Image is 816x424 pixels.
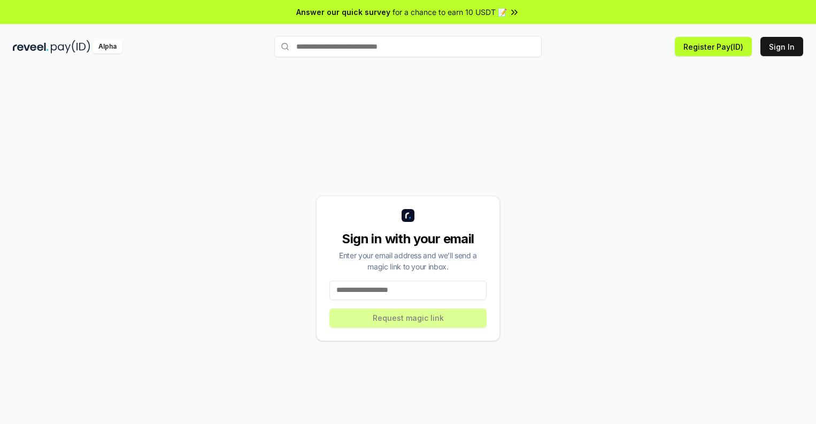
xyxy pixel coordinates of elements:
div: Enter your email address and we’ll send a magic link to your inbox. [329,250,487,272]
button: Sign In [760,37,803,56]
div: Sign in with your email [329,230,487,248]
img: logo_small [402,209,414,222]
span: for a chance to earn 10 USDT 📝 [392,6,507,18]
button: Register Pay(ID) [675,37,752,56]
img: pay_id [51,40,90,53]
div: Alpha [93,40,122,53]
img: reveel_dark [13,40,49,53]
span: Answer our quick survey [296,6,390,18]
